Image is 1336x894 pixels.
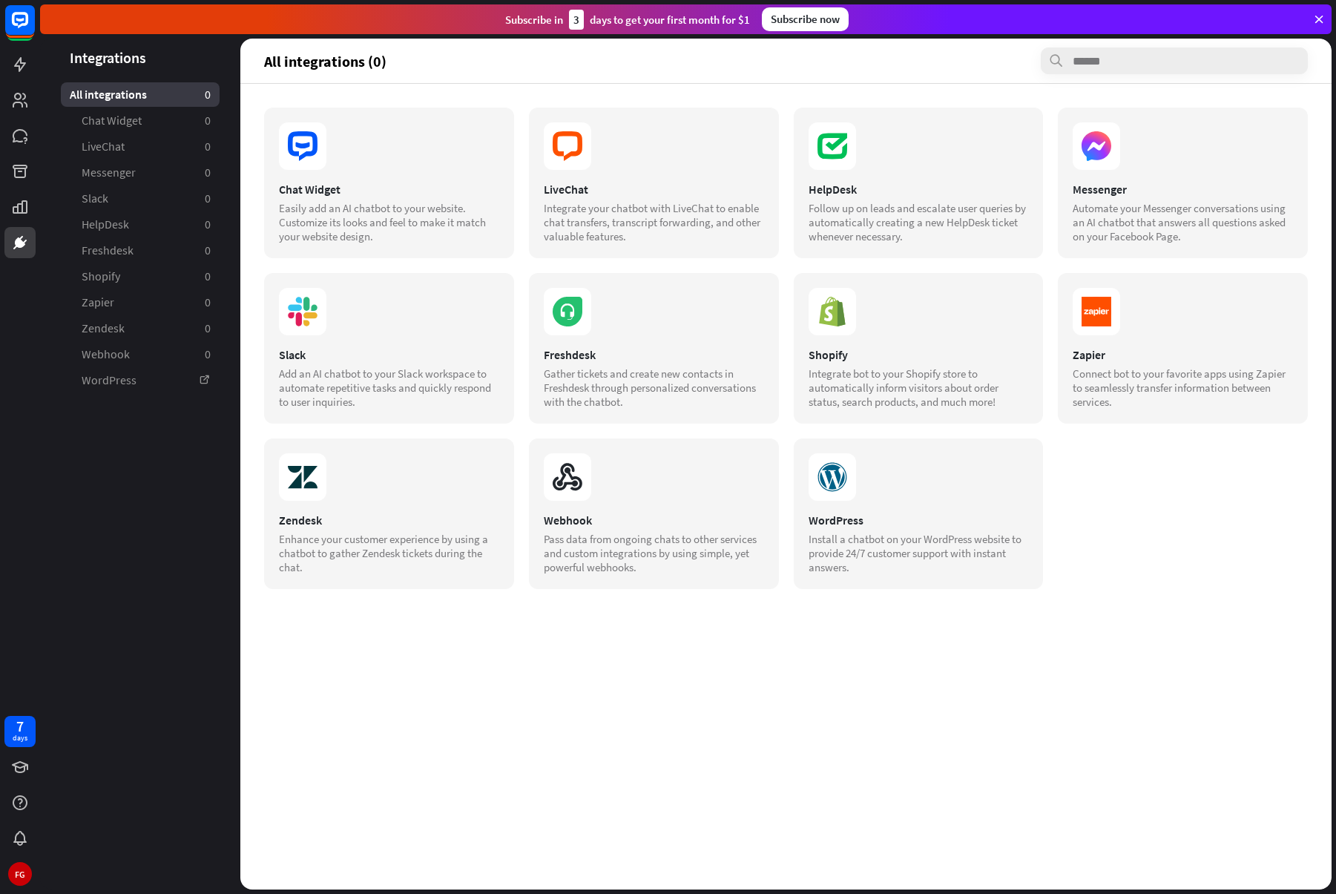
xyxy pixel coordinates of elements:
aside: 0 [205,165,211,180]
a: HelpDesk 0 [61,212,220,237]
div: Slack [279,347,499,362]
div: Enhance your customer experience by using a chatbot to gather Zendesk tickets during the chat. [279,532,499,574]
aside: 0 [205,321,211,336]
a: Webhook 0 [61,342,220,367]
aside: 0 [205,217,211,232]
a: Shopify 0 [61,264,220,289]
div: Shopify [809,347,1029,362]
header: Integrations [40,47,240,68]
span: Zendesk [82,321,125,336]
span: Chat Widget [82,113,142,128]
button: Open LiveChat chat widget [12,6,56,50]
span: Slack [82,191,108,206]
a: WordPress [61,368,220,392]
section: All integrations (0) [264,47,1308,74]
aside: 0 [205,113,211,128]
span: Messenger [82,165,136,180]
aside: 0 [205,346,211,362]
div: Connect bot to your favorite apps using Zapier to seamlessly transfer information between services. [1073,367,1293,409]
div: Gather tickets and create new contacts in Freshdesk through personalized conversations with the c... [544,367,764,409]
div: FG [8,862,32,886]
span: All integrations [70,87,147,102]
a: Chat Widget 0 [61,108,220,133]
aside: 0 [205,243,211,258]
span: Freshdesk [82,243,134,258]
span: Zapier [82,295,114,310]
a: Freshdesk 0 [61,238,220,263]
aside: 0 [205,87,211,102]
div: Install a chatbot on your WordPress website to provide 24/7 customer support with instant answers. [809,532,1029,574]
aside: 0 [205,295,211,310]
div: Subscribe now [762,7,849,31]
div: Easily add an AI chatbot to your website. Customize its looks and feel to make it match your webs... [279,201,499,243]
div: Subscribe in days to get your first month for $1 [505,10,750,30]
span: Shopify [82,269,120,284]
aside: 0 [205,191,211,206]
div: Integrate your chatbot with LiveChat to enable chat transfers, transcript forwarding, and other v... [544,201,764,243]
div: Messenger [1073,182,1293,197]
div: LiveChat [544,182,764,197]
aside: 0 [205,139,211,154]
span: Webhook [82,346,130,362]
div: Follow up on leads and escalate user queries by automatically creating a new HelpDesk ticket when... [809,201,1029,243]
div: Chat Widget [279,182,499,197]
div: days [13,733,27,743]
aside: 0 [205,269,211,284]
a: Slack 0 [61,186,220,211]
div: Zendesk [279,513,499,527]
span: HelpDesk [82,217,129,232]
span: LiveChat [82,139,125,154]
div: WordPress [809,513,1029,527]
a: Zendesk 0 [61,316,220,341]
div: Pass data from ongoing chats to other services and custom integrations by using simple, yet power... [544,532,764,574]
div: Webhook [544,513,764,527]
div: Automate your Messenger conversations using an AI chatbot that answers all questions asked on you... [1073,201,1293,243]
div: 3 [569,10,584,30]
div: Zapier [1073,347,1293,362]
div: Integrate bot to your Shopify store to automatically inform visitors about order status, search p... [809,367,1029,409]
div: Freshdesk [544,347,764,362]
a: Zapier 0 [61,290,220,315]
div: Add an AI chatbot to your Slack workspace to automate repetitive tasks and quickly respond to use... [279,367,499,409]
div: HelpDesk [809,182,1029,197]
a: LiveChat 0 [61,134,220,159]
a: 7 days [4,716,36,747]
div: 7 [16,720,24,733]
a: Messenger 0 [61,160,220,185]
